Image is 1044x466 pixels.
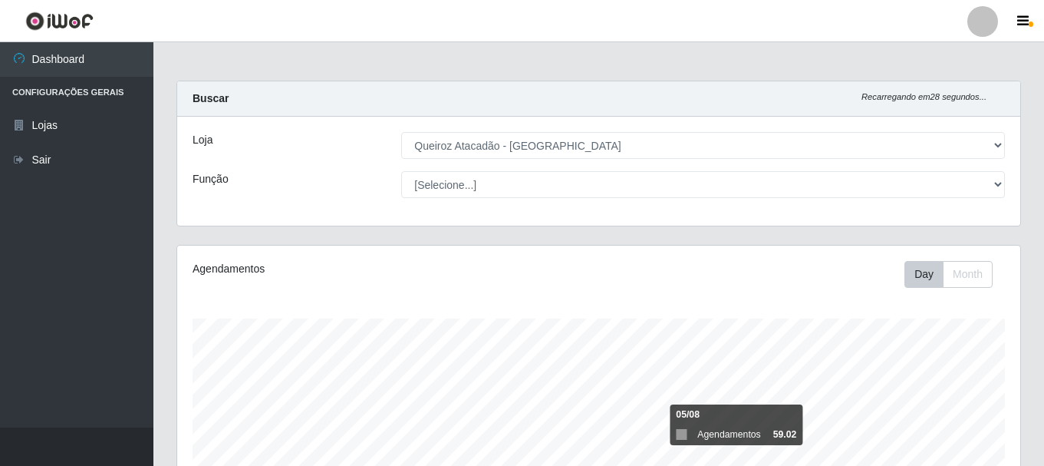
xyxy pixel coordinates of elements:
button: Day [904,261,944,288]
button: Month [943,261,993,288]
label: Loja [193,132,212,148]
strong: Buscar [193,92,229,104]
div: First group [904,261,993,288]
div: Agendamentos [193,261,518,277]
i: Recarregando em 28 segundos... [861,92,986,101]
div: Toolbar with button groups [904,261,1005,288]
label: Função [193,171,229,187]
img: CoreUI Logo [25,12,94,31]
